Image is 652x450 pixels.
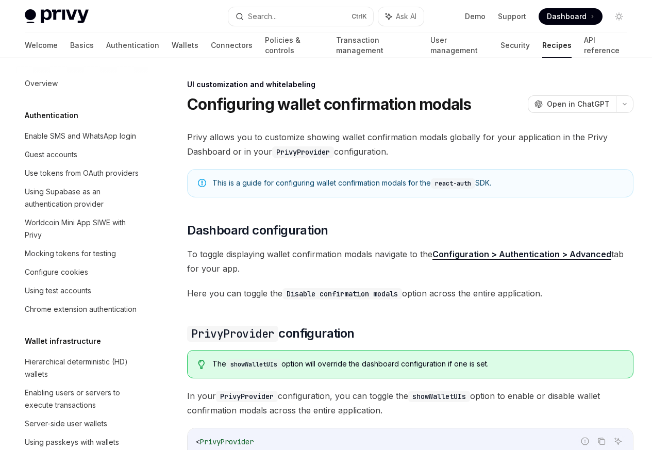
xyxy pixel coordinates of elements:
h1: Configuring wallet confirmation modals [187,95,472,113]
a: Hierarchical deterministic (HD) wallets [16,353,148,384]
a: Basics [70,33,94,58]
div: Enabling users or servers to execute transactions [25,387,142,411]
div: Enable SMS and WhatsApp login [25,130,136,142]
div: Worldcoin Mini App SIWE with Privy [25,216,142,241]
a: Using Supabase as an authentication provider [16,182,148,213]
span: configuration [187,325,354,342]
a: Worldcoin Mini App SIWE with Privy [16,213,148,244]
div: Configure cookies [25,266,88,278]
code: showWalletUIs [226,359,281,370]
a: Dashboard [539,8,603,25]
span: Dashboard [547,11,587,22]
a: Security [500,33,530,58]
div: UI customization and whitelabeling [187,79,633,90]
button: Open in ChatGPT [528,95,616,113]
span: Here you can toggle the option across the entire application. [187,286,633,301]
span: In your configuration, you can toggle the option to enable or disable wallet confirmation modals ... [187,389,633,418]
a: Using test accounts [16,281,148,300]
h5: Authentication [25,109,78,122]
span: Ask AI [396,11,416,22]
button: Ask AI [611,435,625,448]
div: Search... [248,10,277,23]
h5: Wallet infrastructure [25,335,101,347]
code: showWalletUIs [408,391,470,402]
span: Ctrl K [352,12,367,21]
div: Server-side user wallets [25,418,107,430]
a: Enable SMS and WhatsApp login [16,127,148,145]
a: Transaction management [336,33,417,58]
div: Use tokens from OAuth providers [25,167,139,179]
span: Privy allows you to customize showing wallet confirmation modals globally for your application in... [187,130,633,159]
a: Policies & controls [265,33,324,58]
button: Toggle dark mode [611,8,627,25]
a: Use tokens from OAuth providers [16,164,148,182]
code: Disable confirmation modals [282,288,402,299]
div: Hierarchical deterministic (HD) wallets [25,356,142,380]
a: Overview [16,74,148,93]
a: API reference [584,33,627,58]
div: Guest accounts [25,148,77,161]
a: User management [430,33,489,58]
a: Demo [465,11,486,22]
a: Guest accounts [16,145,148,164]
a: Wallets [172,33,198,58]
a: Recipes [542,33,572,58]
span: To toggle displaying wallet confirmation modals navigate to the tab for your app. [187,247,633,276]
a: Connectors [211,33,253,58]
a: Mocking tokens for testing [16,244,148,263]
a: Configuration > Authentication > Advanced [432,249,611,260]
button: Ask AI [378,7,424,26]
div: Using passkeys with wallets [25,436,119,448]
div: This is a guide for configuring wallet confirmation modals for the SDK. [212,178,623,189]
button: Report incorrect code [578,435,592,448]
a: Support [498,11,526,22]
span: < [196,437,200,446]
span: Open in ChatGPT [547,99,610,109]
a: Server-side user wallets [16,414,148,433]
div: Chrome extension authentication [25,303,137,315]
code: PrivyProvider [187,326,278,342]
a: Chrome extension authentication [16,300,148,319]
a: Welcome [25,33,58,58]
div: Mocking tokens for testing [25,247,116,260]
a: Authentication [106,33,159,58]
svg: Tip [198,360,205,369]
div: Overview [25,77,58,90]
button: Copy the contents from the code block [595,435,608,448]
a: Configure cookies [16,263,148,281]
div: Using Supabase as an authentication provider [25,186,142,210]
code: react-auth [431,178,475,189]
code: PrivyProvider [216,391,278,402]
button: Search...CtrlK [228,7,373,26]
a: Enabling users or servers to execute transactions [16,384,148,414]
code: PrivyProvider [272,146,334,158]
div: Using test accounts [25,285,91,297]
div: The option will override the dashboard configuration if one is set. [212,359,623,370]
svg: Note [198,179,206,187]
span: PrivyProvider [200,437,254,446]
span: Dashboard configuration [187,222,328,239]
img: light logo [25,9,89,24]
